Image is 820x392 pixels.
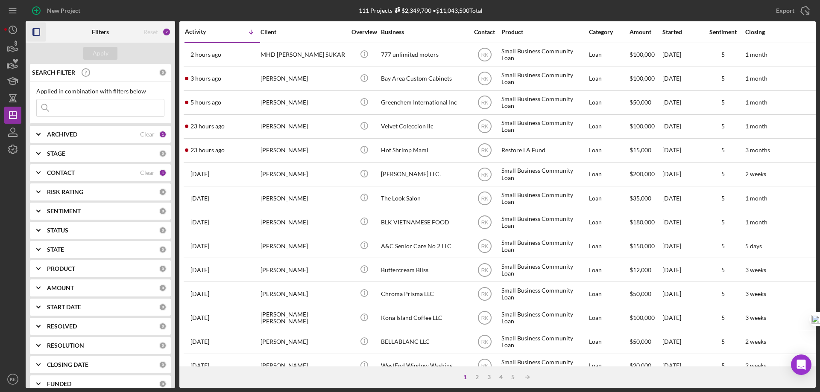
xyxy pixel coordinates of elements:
[381,282,466,305] div: Chroma Prisma LLC
[381,163,466,186] div: [PERSON_NAME] LLC.
[381,258,466,281] div: Buttercream Bliss
[589,258,629,281] div: Loan
[745,218,767,226] time: 1 month
[190,338,209,345] time: 2025-08-08 20:07
[47,380,71,387] b: FUNDED
[501,307,587,329] div: Small Business Community Loan
[381,187,466,209] div: The Look Salon
[47,131,77,138] b: ARCHIVED
[159,342,167,349] div: 0
[630,195,651,202] span: $35,000
[776,2,794,19] div: Export
[381,307,466,329] div: Kona Island Coffee LLC
[47,285,74,291] b: AMOUNT
[589,139,629,162] div: Loan
[47,342,84,349] b: RESOLUTION
[190,219,209,226] time: 2025-08-26 01:51
[662,235,701,257] div: [DATE]
[392,7,431,14] div: $2,349,700
[159,188,167,196] div: 0
[481,315,488,321] text: RK
[159,207,167,215] div: 0
[190,243,209,250] time: 2025-08-20 04:07
[501,91,587,114] div: Small Business Community Loan
[481,363,488,369] text: RK
[630,266,651,273] span: $12,000
[481,195,488,201] text: RK
[261,44,346,66] div: MHD [PERSON_NAME] SUKAR
[589,307,629,329] div: Loan
[483,374,495,380] div: 3
[662,307,701,329] div: [DATE]
[481,76,488,82] text: RK
[745,362,766,369] time: 2 weeks
[481,243,488,249] text: RK
[589,44,629,66] div: Loan
[381,235,466,257] div: A&C Senior Care No 2 LLC
[47,150,65,157] b: STAGE
[159,380,167,388] div: 0
[702,147,744,154] div: 5
[481,100,488,106] text: RK
[381,91,466,114] div: Greenchem International Inc
[159,303,167,311] div: 0
[589,331,629,353] div: Loan
[185,28,223,35] div: Activity
[481,148,488,154] text: RK
[501,187,587,209] div: Small Business Community Loan
[190,195,209,202] time: 2025-08-28 19:20
[469,29,501,35] div: Contact
[501,139,587,162] div: Restore LA Fund
[702,29,744,35] div: Sentiment
[26,2,89,19] button: New Project
[767,2,816,19] button: Export
[159,361,167,369] div: 0
[159,131,167,138] div: 1
[47,246,64,253] b: STATE
[662,258,701,281] div: [DATE]
[381,44,466,66] div: 777 unlimited motors
[190,314,209,321] time: 2025-08-11 03:23
[630,314,655,321] span: $100,000
[589,282,629,305] div: Loan
[159,322,167,330] div: 0
[501,235,587,257] div: Small Business Community Loan
[745,29,809,35] div: Closing
[501,282,587,305] div: Small Business Community Loan
[702,195,744,202] div: 5
[745,266,766,273] time: 3 weeks
[702,171,744,177] div: 5
[745,195,767,202] time: 1 month
[381,29,466,35] div: Business
[143,29,158,35] div: Reset
[159,246,167,253] div: 0
[589,163,629,186] div: Loan
[159,69,167,76] div: 0
[662,211,701,233] div: [DATE]
[702,362,744,369] div: 5
[630,146,651,154] span: $15,000
[481,339,488,345] text: RK
[662,187,701,209] div: [DATE]
[589,354,629,377] div: Loan
[190,267,209,273] time: 2025-08-13 21:58
[662,115,701,138] div: [DATE]
[589,67,629,90] div: Loan
[481,291,488,297] text: RK
[745,170,766,177] time: 2 weeks
[47,361,88,368] b: CLOSING DATE
[261,187,346,209] div: [PERSON_NAME]
[501,115,587,138] div: Small Business Community Loan
[702,123,744,130] div: 5
[662,67,701,90] div: [DATE]
[662,139,701,162] div: [DATE]
[140,131,155,138] div: Clear
[745,290,766,297] time: 3 weeks
[10,377,16,382] text: RK
[630,99,651,106] span: $50,000
[745,338,766,345] time: 2 weeks
[501,211,587,233] div: Small Business Community Loan
[501,354,587,377] div: Small Business Community Loan
[190,290,209,297] time: 2025-08-12 20:46
[630,338,651,345] span: $50,000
